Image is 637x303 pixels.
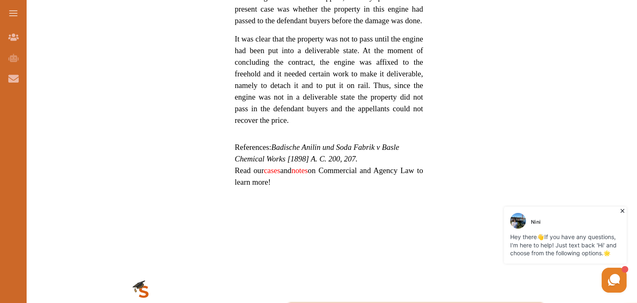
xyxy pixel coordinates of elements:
[235,34,423,125] span: It was clear that the property was not to pass until the engine had been put into a deliverable s...
[235,143,399,163] span: References:
[235,166,423,186] span: Read our and on Commercial and Agency Law to learn more!
[264,166,280,175] a: cases
[235,143,399,163] em: Badische Anilin und Soda Fabrik v Basle Chemical Works [1898] A. C. 200, 207.
[291,166,308,175] a: notes
[437,205,629,295] iframe: HelpCrunch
